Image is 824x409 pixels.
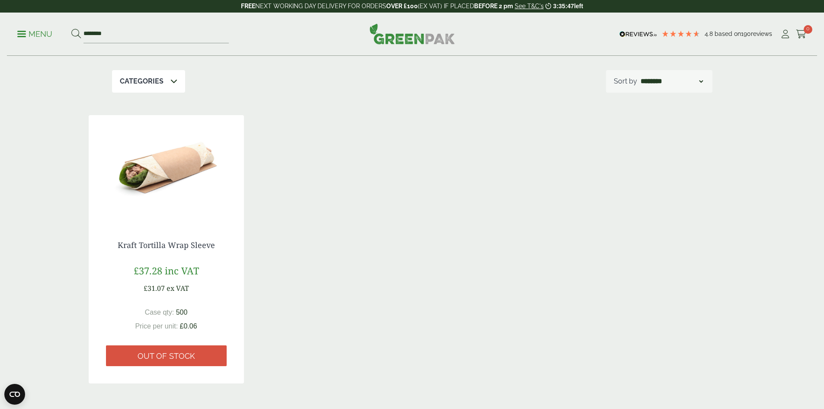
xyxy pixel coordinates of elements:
[167,283,189,293] span: ex VAT
[796,28,807,41] a: 0
[17,29,52,39] p: Menu
[17,29,52,38] a: Menu
[796,30,807,39] i: Cart
[369,23,455,44] img: GreenPak Supplies
[574,3,583,10] span: left
[138,351,195,361] span: Out of stock
[89,115,244,223] img: 5430063D Kraft Tortilla Wrap Sleeve TS4 with Wrap contents.jpg
[176,309,188,316] span: 500
[515,3,544,10] a: See T&C's
[619,31,657,37] img: REVIEWS.io
[165,264,199,277] span: inc VAT
[145,309,174,316] span: Case qty:
[241,3,255,10] strong: FREE
[118,240,215,250] a: Kraft Tortilla Wrap Sleeve
[144,283,165,293] span: £31.07
[4,384,25,405] button: Open CMP widget
[474,3,513,10] strong: BEFORE 2 pm
[135,322,178,330] span: Price per unit:
[661,30,700,38] div: 4.79 Stars
[386,3,418,10] strong: OVER £100
[553,3,574,10] span: 3:35:47
[614,76,637,87] p: Sort by
[780,30,791,39] i: My Account
[134,264,162,277] span: £37.28
[120,76,164,87] p: Categories
[180,322,197,330] span: £0.06
[751,30,772,37] span: reviews
[741,30,751,37] span: 190
[715,30,741,37] span: Based on
[804,25,812,34] span: 0
[639,76,705,87] select: Shop order
[705,30,715,37] span: 4.8
[106,345,227,366] a: Out of stock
